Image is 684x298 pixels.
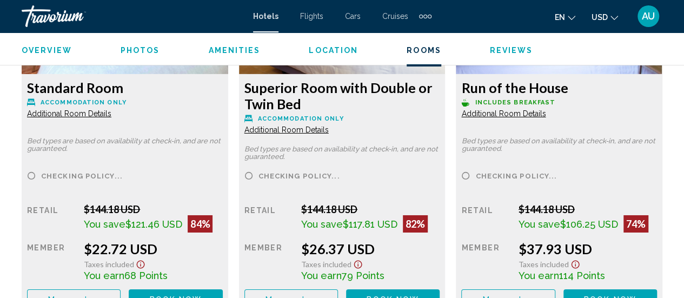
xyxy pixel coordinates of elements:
span: USD [592,13,608,22]
span: Checking policy... [475,173,557,180]
div: Retail [244,203,293,233]
span: You earn [519,270,559,281]
span: You earn [84,270,124,281]
div: Member [27,241,76,281]
p: Bed types are based on availability at check-in, and are not guaranteed. [461,137,657,153]
span: $106.25 USD [560,218,618,230]
span: Reviews [490,46,533,55]
div: $22.72 USD [84,241,222,257]
span: Includes Breakfast [475,99,555,106]
button: Show Taxes and Fees disclaimer [569,257,582,269]
button: User Menu [634,5,662,28]
span: Location [309,46,358,55]
div: $37.93 USD [519,241,657,257]
span: 79 Points [342,270,384,281]
p: Bed types are based on availability at check-in, and are not guaranteed. [27,137,223,153]
button: Amenities [208,45,260,55]
a: Hotels [253,12,278,21]
span: Rooms [407,46,441,55]
button: Photos [121,45,160,55]
span: Accommodation Only [41,99,127,106]
span: Amenities [208,46,260,55]
a: Cars [345,12,361,21]
span: You earn [301,270,342,281]
span: You save [84,218,125,230]
button: Show Taxes and Fees disclaimer [134,257,147,269]
span: Photos [121,46,160,55]
div: Member [461,241,510,281]
div: 82% [403,215,428,233]
span: Taxes included [301,260,351,269]
button: Change currency [592,9,618,25]
span: Additional Room Details [27,109,111,118]
div: $144.18 USD [84,203,222,215]
a: Flights [300,12,323,21]
div: $144.18 USD [519,203,657,215]
div: Member [244,241,293,281]
button: Change language [555,9,575,25]
span: Accommodation Only [258,115,344,122]
button: Reviews [490,45,533,55]
span: AU [642,11,655,22]
div: 74% [623,215,648,233]
span: Taxes included [84,260,134,269]
button: Rooms [407,45,441,55]
div: Retail [27,203,76,233]
button: Extra navigation items [419,8,431,25]
span: 114 Points [559,270,605,281]
div: Retail [461,203,510,233]
div: $26.37 USD [301,241,440,257]
span: You save [301,218,343,230]
span: Additional Room Details [461,109,546,118]
a: Cruises [382,12,408,21]
div: 84% [188,215,212,233]
span: Checking policy... [41,173,123,180]
a: Travorium [22,5,242,27]
button: Location [309,45,358,55]
button: Show Taxes and Fees disclaimer [351,257,364,269]
span: 68 Points [124,270,168,281]
span: $117.81 USD [343,218,397,230]
div: $144.18 USD [301,203,440,215]
p: Bed types are based on availability at check-in, and are not guaranteed. [244,145,440,161]
h3: Standard Room [27,80,223,96]
span: Taxes included [519,260,569,269]
span: You save [519,218,560,230]
h3: Superior Room with Double or Twin Bed [244,80,440,112]
span: en [555,13,565,22]
span: Overview [22,46,72,55]
span: $121.46 USD [125,218,182,230]
span: Additional Room Details [244,125,329,134]
h3: Run of the House [461,80,657,96]
button: Overview [22,45,72,55]
span: Checking policy... [258,173,340,180]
